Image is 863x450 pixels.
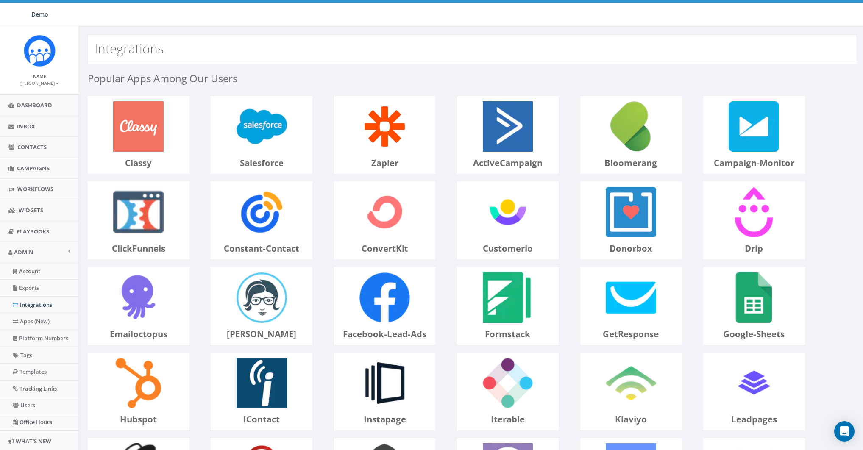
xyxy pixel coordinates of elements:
p: hubspot [88,413,189,425]
img: activeCampaign-logo [478,97,538,157]
p: iContact [211,413,312,425]
p: customerio [457,242,558,255]
img: iContact-logo [231,353,292,414]
img: formstack-logo [478,267,538,328]
p: formstack [457,328,558,340]
span: Campaigns [17,164,50,172]
p: classy [88,157,189,169]
span: Playbooks [17,228,49,235]
p: klaviyo [581,413,682,425]
p: activeCampaign [457,157,558,169]
div: Open Intercom Messenger [834,421,855,442]
img: klaviyo-logo [601,353,661,414]
img: drip-logo [724,182,784,242]
span: What's New [16,437,51,445]
img: convertKit-logo [354,182,415,242]
img: instapage-logo [354,353,415,414]
span: Contacts [17,143,47,151]
img: google-sheets-logo [724,267,784,328]
img: bloomerang-logo [601,97,661,157]
img: getResponse-logo [601,267,661,328]
p: leadpages [704,413,805,425]
span: Inbox [17,122,35,130]
small: Name [33,73,46,79]
p: instapage [334,413,435,425]
p: campaign-monitor [704,157,805,169]
p: google-sheets [704,328,805,340]
p: bloomerang [581,157,682,169]
p: donorbox [581,242,682,255]
img: salesforce-logo [231,97,292,157]
img: facebook-lead-ads-logo [354,267,415,328]
img: constant-contact-logo [231,182,292,242]
h2: Integrations [95,42,164,56]
img: emma-logo [231,267,292,328]
p: constant-contact [211,242,312,255]
span: Workflows [17,185,53,193]
p: zapier [334,157,435,169]
p: convertKit [334,242,435,255]
img: customerio-logo [478,182,538,242]
img: Icon_1.png [24,35,56,67]
p: drip [704,242,805,255]
p: facebook-lead-ads [334,328,435,340]
p: emailoctopus [88,328,189,340]
small: [PERSON_NAME] [20,80,59,86]
p: salesforce [211,157,312,169]
p: [PERSON_NAME] [211,328,312,340]
span: Demo [31,10,48,18]
a: [PERSON_NAME] [20,79,59,86]
img: emailoctopus-logo [109,267,169,328]
img: iterable-logo [478,353,538,414]
img: zapier-logo [354,97,415,157]
img: leadpages-logo [724,353,784,414]
span: Widgets [19,206,43,214]
p: iterable [457,413,558,425]
span: Admin [14,248,33,256]
img: campaign-monitor-logo [724,97,784,157]
img: hubspot-logo [109,353,169,414]
p: getResponse [581,328,682,340]
span: Dashboard [17,101,52,109]
img: classy-logo [109,97,169,157]
img: clickFunnels-logo [109,182,169,242]
img: donorbox-logo [601,182,661,242]
p: clickFunnels [88,242,189,255]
